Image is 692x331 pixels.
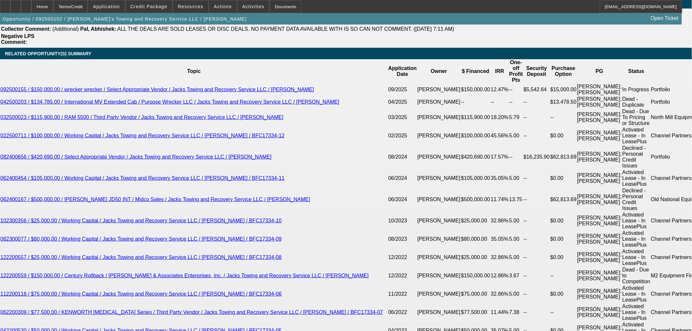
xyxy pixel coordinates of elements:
[509,108,523,127] td: 5.79
[388,285,417,303] td: 11/2022
[417,248,461,267] td: [PERSON_NAME]
[577,96,622,108] td: [PERSON_NAME]; [PERSON_NAME]
[550,169,577,187] td: $0.00
[622,96,650,108] td: Dead - Duplicate
[117,26,455,32] span: ALL THE DEALS ARE SOLD LEASES OR DISC DEALS. NO PAYMENT DATA AVAILABLE WITH IS SO CAN NOT COMMENT...
[491,187,509,212] td: 11.74%
[461,303,491,322] td: $77,500.00
[0,309,383,315] a: 062200309 / $77,500.00 / KENWORTH [MEDICAL_DATA] Series / Third Party Vendor / Jacks Towing and R...
[550,285,577,303] td: $0.00
[523,169,550,187] td: --
[388,127,417,145] td: 02/2025
[0,154,272,160] a: 082400656 / $420,690.00 / Select Appropriate Vendor / Jacks Towing and Recovery Service LLC / [PE...
[509,212,523,230] td: 5.00
[491,230,509,248] td: 35.05%
[388,96,417,108] td: 04/2025
[523,59,550,83] th: Security Deposit
[577,248,622,267] td: [PERSON_NAME]; [PERSON_NAME]
[577,212,622,230] td: [PERSON_NAME]; [PERSON_NAME]
[388,230,417,248] td: 08/2023
[417,127,461,145] td: [PERSON_NAME]
[93,4,120,9] span: Application
[509,83,523,96] td: --
[622,127,650,145] td: Activated Lease - In LeasePlus
[130,4,167,9] span: Credit Package
[491,169,509,187] td: 35.05%
[417,187,461,212] td: [PERSON_NAME]
[622,169,650,187] td: Activated Lease - In LeasePlus
[550,303,577,322] td: --
[491,96,509,108] td: --
[388,267,417,285] td: 12/2022
[461,187,491,212] td: $500,000.00
[622,83,650,96] td: In Progress
[523,83,550,96] td: $5,542.64
[491,127,509,145] td: 45.56%
[491,108,509,127] td: 18.20%
[461,248,491,267] td: $25,000.00
[577,230,622,248] td: [PERSON_NAME]; [PERSON_NAME]
[550,230,577,248] td: $0.00
[388,145,417,169] td: 08/2024
[242,4,265,9] span: Activities
[648,13,681,24] a: Open Ticket
[550,59,577,83] th: Purchase Option
[550,212,577,230] td: $0.00
[622,285,650,303] td: Activated Lease - In LeasePlus
[509,303,523,322] td: 7.38
[388,169,417,187] td: 06/2024
[417,285,461,303] td: [PERSON_NAME]
[577,285,622,303] td: [PERSON_NAME]; [PERSON_NAME]
[550,187,577,212] td: $62,813.69
[461,59,491,83] th: $ Financed
[417,303,461,322] td: [PERSON_NAME]
[417,59,461,83] th: Owner
[523,187,550,212] td: --
[491,145,509,169] td: 17.57%
[622,303,650,322] td: Activated Lease - In LeasePlus
[622,248,650,267] td: Activated Lease - In LeasePlus
[523,96,550,108] td: --
[461,285,491,303] td: $75,000.00
[550,248,577,267] td: $0.00
[523,230,550,248] td: --
[388,187,417,212] td: 06/2024
[577,187,622,212] td: [PERSON_NAME]; [PERSON_NAME]
[622,59,650,83] th: Status
[52,26,79,32] span: (Additional)
[509,145,523,169] td: --
[0,133,285,138] a: 022500711 / $100,000.00 / Working Capital / Jacks Towing and Recovery Service LLC / [PERSON_NAME]...
[577,59,622,83] th: PG
[550,145,577,169] td: $62,813.69
[0,87,314,92] a: 092500155 / $150,000.00 / wrecker wrecker / Select Appropriate Vendor / Jacks Towing and Recovery...
[417,230,461,248] td: [PERSON_NAME]
[388,108,417,127] td: 03/2025
[0,197,310,202] a: 062400167 / $500,000.00 / [PERSON_NAME] JD50 INT / Midco Sales / Jacks Towing and Recovery Servic...
[622,212,650,230] td: Activated Lease - In LeasePlus
[0,254,282,260] a: 122200557 / $25,000.00 / Working Capital / Jacks Towing and Recovery Service LLC / [PERSON_NAME] ...
[0,291,282,297] a: 112200118 / $75,000.00 / Working Capital / Jacks Towing and Recovery Service LLC / [PERSON_NAME] ...
[523,285,550,303] td: --
[523,248,550,267] td: --
[0,175,285,181] a: 062400454 / $105,000.00 / Working Capital / Jacks Towing and Recovery Service LLC / [PERSON_NAME]...
[461,83,491,96] td: $150,000.00
[577,127,622,145] td: [PERSON_NAME]; [PERSON_NAME]
[509,230,523,248] td: 5.00
[577,267,622,285] td: [PERSON_NAME]; [PERSON_NAME]
[622,108,650,127] td: Dead - Due To Pricing or Structure
[3,16,247,22] span: Opportunity / 092500152 / [PERSON_NAME]'s Towing and Recovery Service LLC / [PERSON_NAME]
[491,59,509,83] th: IRR
[523,108,550,127] td: --
[491,83,509,96] td: 12.47%
[461,212,491,230] td: $25,000.00
[509,96,523,108] td: --
[577,145,622,169] td: [PERSON_NAME]; [PERSON_NAME]
[126,0,172,13] button: Credit Package
[0,99,339,105] a: 042500203 / $134,785.00 / International MV Extended Cab / Purpose Wrecker LLC / Jacks Towing and ...
[417,108,461,127] td: [PERSON_NAME]
[417,267,461,285] td: [PERSON_NAME]
[214,4,232,9] span: Actions
[622,145,650,169] td: Declined - Personal Credit Issues
[417,96,461,108] td: [PERSON_NAME]
[461,267,491,285] td: $150,000.00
